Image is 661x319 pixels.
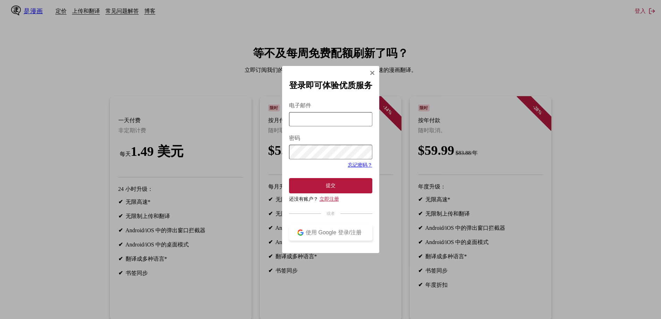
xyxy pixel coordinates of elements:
button: 使用 Google 登录/注册 [289,225,372,241]
font: 提交 [326,183,336,188]
div: 登录模式 [282,66,379,253]
a: 忘记密码？ [348,162,372,168]
img: 关闭 [370,70,375,76]
font: 还没有账户？ [289,196,318,202]
img: google 徽标 [297,229,304,236]
font: 电子邮件 [289,102,311,108]
font: 密码 [289,135,300,141]
font: 或者 [327,211,335,216]
a: 立即注册 [320,196,339,202]
font: 使用 Google 登录/注册 [306,229,362,235]
font: 登录即可体验优质服务 [289,81,372,90]
button: 提交 [289,178,372,193]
